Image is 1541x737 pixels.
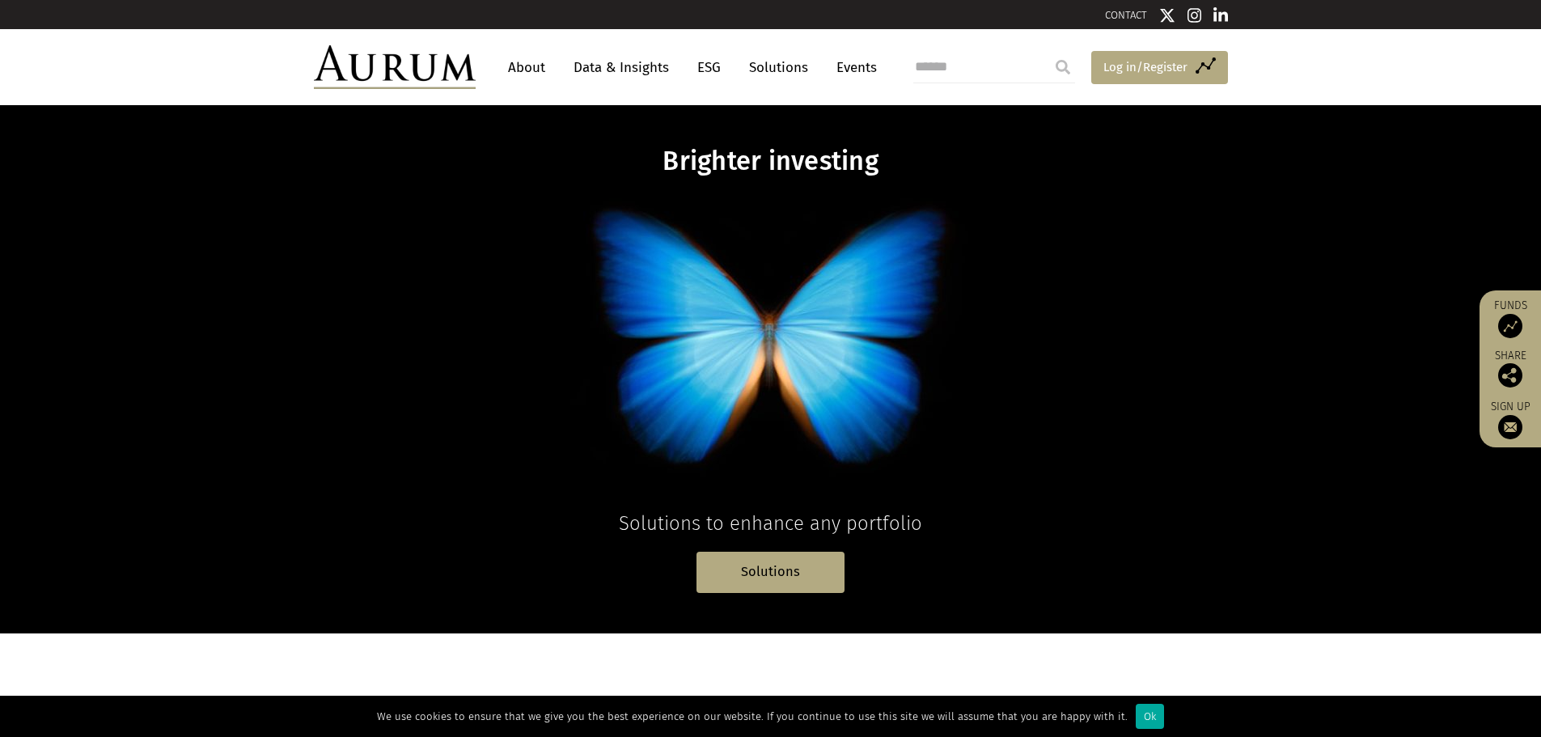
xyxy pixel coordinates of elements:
[314,45,476,89] img: Aurum
[1488,299,1533,338] a: Funds
[459,146,1083,177] h1: Brighter investing
[1159,7,1175,23] img: Twitter icon
[1498,415,1522,439] img: Sign up to our newsletter
[1091,51,1228,85] a: Log in/Register
[1136,704,1164,729] div: Ok
[828,53,877,83] a: Events
[619,512,922,535] span: Solutions to enhance any portfolio
[1488,400,1533,439] a: Sign up
[696,552,845,593] a: Solutions
[1213,7,1228,23] img: Linkedin icon
[1105,9,1147,21] a: CONTACT
[1103,57,1188,77] span: Log in/Register
[741,53,816,83] a: Solutions
[500,53,553,83] a: About
[1047,51,1079,83] input: Submit
[689,53,729,83] a: ESG
[1498,314,1522,338] img: Access Funds
[565,53,677,83] a: Data & Insights
[1188,7,1202,23] img: Instagram icon
[1488,350,1533,388] div: Share
[1498,363,1522,388] img: Share this post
